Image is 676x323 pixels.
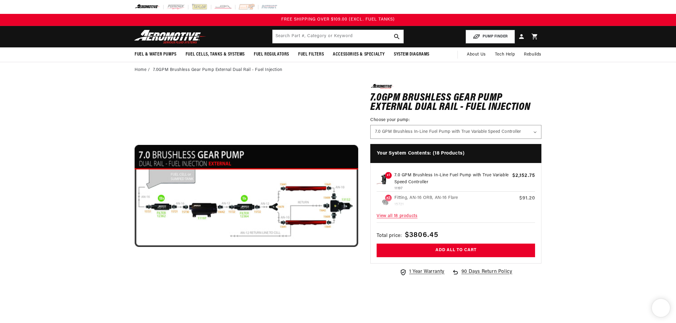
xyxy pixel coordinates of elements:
a: 90 Days Return Policy [452,268,512,282]
a: Home [135,67,146,73]
img: 7.0 GPM Brushless In-Line Fuel Pump with True Variable Speed Controller [377,172,392,187]
img: Aeromotive [132,30,208,44]
span: Fuel Filters [298,51,324,58]
span: System Diagrams [394,51,429,58]
span: Accessories & Specialty [333,51,385,58]
summary: Fuel & Water Pumps [130,47,181,62]
summary: System Diagrams [389,47,434,62]
span: $2,152.75 [512,172,535,179]
p: 7.0 GPM Brushless In-Line Fuel Pump with True Variable Speed Controller [394,172,510,186]
a: About Us [462,47,490,62]
span: Fuel Cells, Tanks & Systems [186,51,245,58]
input: Search by Part Number, Category or Keyword [273,30,403,43]
summary: Fuel Cells, Tanks & Systems [181,47,249,62]
span: Total price: [377,232,402,240]
button: PUMP FINDER [466,30,515,43]
summary: Fuel Filters [294,47,328,62]
span: FREE SHIPPING OVER $109.00 (EXCL. FUEL TANKS) [281,17,395,22]
summary: Tech Help [490,47,519,62]
span: Fuel Regulators [254,51,289,58]
button: search button [390,30,403,43]
p: 11197 [394,186,510,191]
span: Tech Help [495,51,515,58]
label: Choose your pump: [370,117,541,123]
span: Rebuilds [524,51,541,58]
li: 7.0GPM Brushless Gear Pump External Dual Rail - Fuel Injection [153,67,282,73]
h4: Your System Contents: (18 Products) [370,144,541,163]
summary: Accessories & Specialty [328,47,389,62]
span: View all 18 products [377,210,535,223]
span: x1 [385,172,392,179]
span: 90 Days Return Policy [461,268,512,282]
span: Fuel & Water Pumps [135,51,177,58]
h1: 7.0GPM Brushless Gear Pump External Dual Rail - Fuel Injection [370,93,541,112]
span: About Us [467,52,486,57]
a: 1 Year Warranty [400,268,445,276]
span: $3806.45 [405,230,438,241]
summary: Rebuilds [519,47,546,62]
a: 7.0 GPM Brushless In-Line Fuel Pump with True Variable Speed Controller x1 7.0 GPM Brushless In-L... [377,172,535,192]
span: 1 Year Warranty [409,268,445,276]
summary: Fuel Regulators [249,47,294,62]
nav: breadcrumbs [135,67,541,73]
button: Add all to cart [377,244,535,257]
